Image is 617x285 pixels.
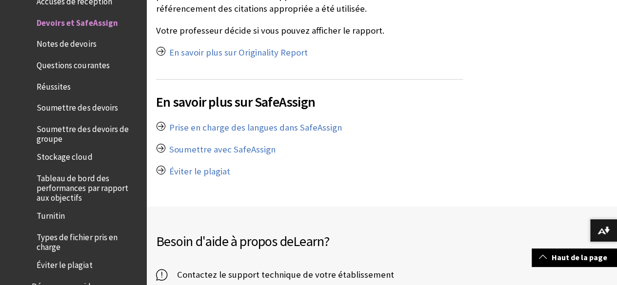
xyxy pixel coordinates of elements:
span: Tableau de bord des performances par rapport aux objectifs [37,170,139,203]
span: Types de fichier pris en charge [37,229,139,252]
span: Réussites [37,78,71,92]
a: Prise en charge des langues dans SafeAssign [169,122,342,133]
a: Éviter le plagiat [169,166,230,177]
span: Soumettre des devoirs [37,100,118,113]
span: Stockage cloud [37,149,92,162]
span: Devoirs et SafeAssign [37,15,118,28]
a: En savoir plus sur Originality Report [169,47,308,58]
a: Soumettre avec SafeAssign [169,144,276,155]
span: Learn [293,232,324,250]
span: Soumettre des devoirs de groupe [37,121,139,144]
span: Questions courantes [37,57,109,70]
h2: En savoir plus sur SafeAssign [156,79,463,112]
p: Votre professeur décide si vous pouvez afficher le rapport. [156,24,463,37]
span: Éviter le plagiat [37,257,92,270]
a: Contactez le support technique de votre établissement [156,267,394,282]
span: Contactez le support technique de votre établissement [167,267,394,282]
a: Haut de la page [532,248,617,266]
span: Notes de devoirs [37,36,96,49]
span: Turnitin [37,208,65,221]
h2: Besoin d'aide à propos de ? [156,231,607,251]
